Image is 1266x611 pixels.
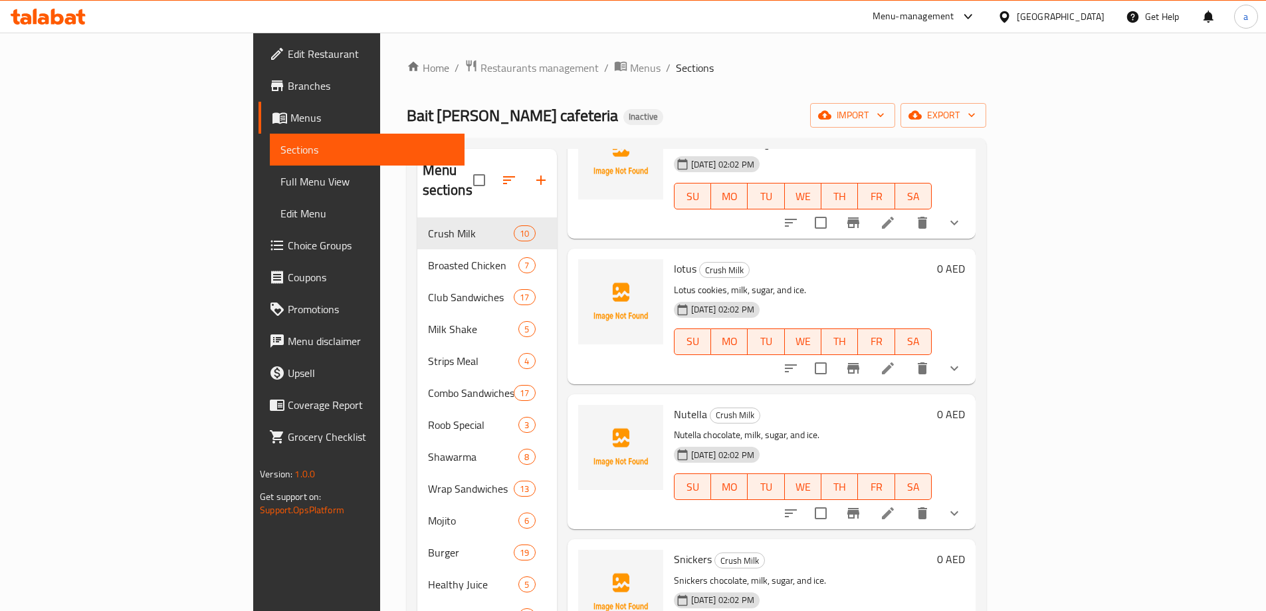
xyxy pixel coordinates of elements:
div: [GEOGRAPHIC_DATA] [1017,9,1105,24]
span: Crush Milk [428,225,514,241]
span: Choice Groups [288,237,454,253]
span: 8 [519,451,534,463]
span: SU [680,332,706,351]
div: Broasted Chicken7 [417,249,557,281]
span: [DATE] 02:02 PM [686,158,760,171]
span: WE [790,477,816,497]
button: TU [748,183,784,209]
span: Crush Milk [700,263,749,278]
span: Burger [428,545,514,560]
span: TU [753,477,779,497]
a: Edit menu item [880,360,896,376]
button: MO [711,328,748,355]
button: SA [895,473,932,500]
a: Grocery Checklist [259,421,465,453]
a: Restaurants management [465,59,599,76]
a: Branches [259,70,465,102]
span: 5 [519,578,534,591]
div: Wrap Sandwiches13 [417,473,557,505]
span: 5 [519,323,534,336]
span: FR [863,187,889,206]
p: Snickers chocolate, milk, sugar, and ice. [674,572,932,589]
span: Select to update [807,209,835,237]
button: sort-choices [775,207,807,239]
span: WE [790,187,816,206]
div: Crush Milk [699,262,750,278]
span: Inactive [623,111,663,122]
div: Crush Milk10 [417,217,557,249]
button: FR [858,328,895,355]
a: Menus [614,59,661,76]
div: Milk Shake [428,321,519,337]
li: / [604,60,609,76]
span: Select all sections [465,166,493,194]
div: Milk Shake5 [417,313,557,345]
span: Branches [288,78,454,94]
button: SA [895,328,932,355]
span: Grocery Checklist [288,429,454,445]
span: 17 [514,387,534,400]
span: 19 [514,547,534,559]
span: SA [900,187,926,206]
a: Coupons [259,261,465,293]
button: MO [711,473,748,500]
button: delete [906,352,938,384]
div: Mojito [428,513,519,529]
button: Branch-specific-item [837,497,869,529]
span: Upsell [288,365,454,381]
button: WE [785,328,821,355]
span: [DATE] 02:02 PM [686,594,760,606]
span: TH [827,477,853,497]
h6: 0 AED [937,259,965,278]
button: Branch-specific-item [837,352,869,384]
span: Edit Restaurant [288,46,454,62]
button: Add section [525,164,557,196]
span: 13 [514,483,534,495]
a: Menus [259,102,465,134]
span: Roob Special [428,417,519,433]
span: TU [753,187,779,206]
button: delete [906,207,938,239]
span: MO [716,477,742,497]
span: Promotions [288,301,454,317]
span: [DATE] 02:02 PM [686,303,760,316]
div: items [518,417,535,433]
a: Edit menu item [880,505,896,521]
svg: Show Choices [946,505,962,521]
span: Version: [260,465,292,483]
span: Crush Milk [710,408,760,423]
span: 6 [519,515,534,527]
button: SU [674,473,711,500]
button: WE [785,183,821,209]
span: MO [716,187,742,206]
button: delete [906,497,938,529]
div: items [518,449,535,465]
span: Sections [280,142,454,158]
div: Strips Meal [428,353,519,369]
span: export [911,107,976,124]
a: Support.OpsPlatform [260,501,344,519]
span: 4 [519,355,534,368]
h6: 0 AED [937,405,965,424]
div: items [514,545,535,560]
span: [DATE] 02:02 PM [686,449,760,461]
div: Roob Special3 [417,409,557,441]
img: Nutella [578,405,663,490]
span: SU [680,477,706,497]
button: show more [938,497,970,529]
button: WE [785,473,821,500]
span: Sections [676,60,714,76]
span: TH [827,187,853,206]
span: Menu disclaimer [288,333,454,349]
span: Menus [630,60,661,76]
span: 3 [519,419,534,431]
span: Wrap Sandwiches [428,481,514,497]
span: Select to update [807,354,835,382]
span: SU [680,187,706,206]
a: Menu disclaimer [259,325,465,357]
button: sort-choices [775,352,807,384]
span: 17 [514,291,534,304]
img: lotus [578,259,663,344]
